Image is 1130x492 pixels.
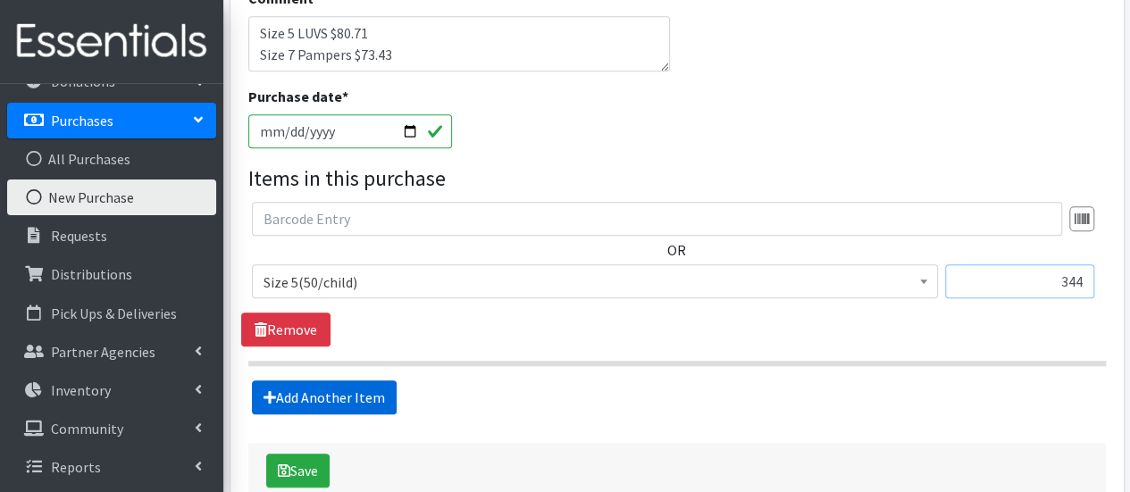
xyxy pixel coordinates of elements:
[7,411,216,446] a: Community
[7,12,216,71] img: HumanEssentials
[51,381,111,399] p: Inventory
[7,372,216,408] a: Inventory
[51,265,132,283] p: Distributions
[264,270,926,295] span: Size 5(50/child)
[7,296,216,331] a: Pick Ups & Deliveries
[252,264,938,298] span: Size 5(50/child)
[7,256,216,292] a: Distributions
[7,218,216,254] a: Requests
[945,264,1094,298] input: Quantity
[51,458,101,476] p: Reports
[342,88,348,105] abbr: required
[7,179,216,215] a: New Purchase
[252,202,1062,236] input: Barcode Entry
[51,420,123,438] p: Community
[667,239,686,261] label: OR
[7,449,216,485] a: Reports
[248,86,348,107] label: Purchase date
[51,343,155,361] p: Partner Agencies
[7,141,216,177] a: All Purchases
[266,454,330,488] button: Save
[248,163,1106,195] legend: Items in this purchase
[51,112,113,129] p: Purchases
[7,334,216,370] a: Partner Agencies
[252,380,397,414] a: Add Another Item
[241,313,331,346] a: Remove
[7,103,216,138] a: Purchases
[51,227,107,245] p: Requests
[51,304,177,322] p: Pick Ups & Deliveries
